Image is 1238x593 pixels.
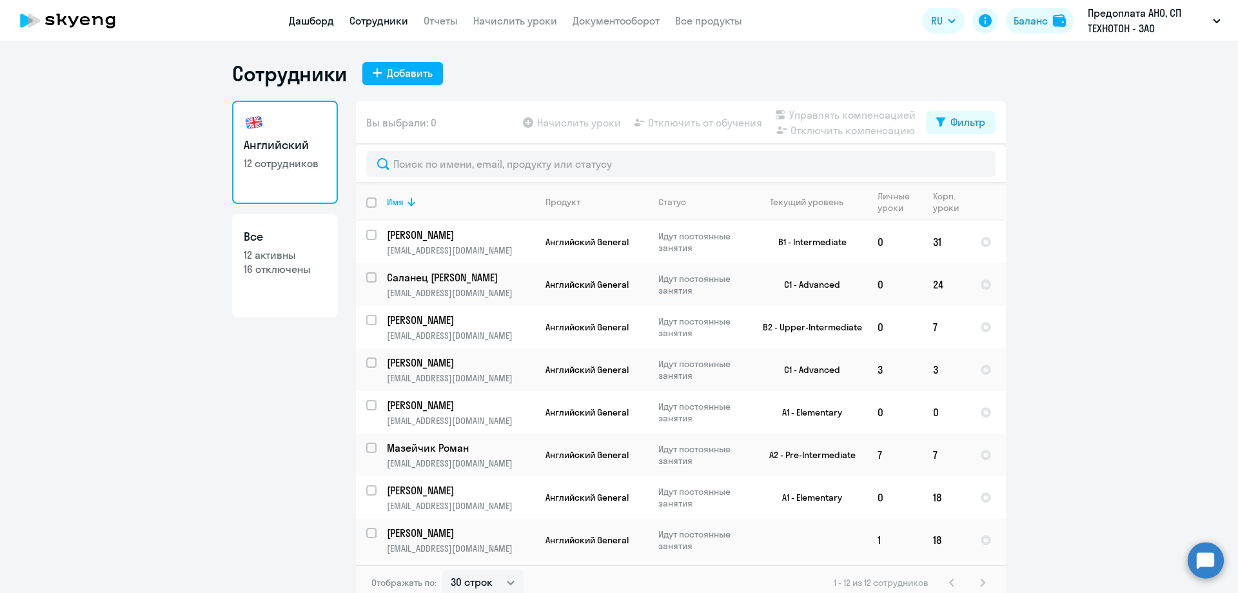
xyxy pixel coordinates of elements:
[387,483,535,498] a: [PERSON_NAME]
[387,356,533,370] p: [PERSON_NAME]
[387,483,533,498] p: [PERSON_NAME]
[232,101,338,204] a: Английский12 сотрудников
[387,441,535,455] a: Мазейчик Роман
[545,364,629,376] span: Английский General
[371,577,437,588] span: Отображать по:
[289,14,334,27] a: Дашборд
[658,316,747,339] p: Идут постоянные занятия
[387,196,404,208] div: Имя
[387,330,535,341] p: [EMAIL_ADDRESS][DOMAIN_NAME]
[473,14,557,27] a: Начислить уроки
[867,519,923,561] td: 1
[747,348,867,391] td: C1 - Advanced
[922,8,965,34] button: RU
[1014,13,1048,28] div: Баланс
[923,519,970,561] td: 18
[545,279,629,290] span: Английский General
[923,306,970,348] td: 7
[1006,8,1074,34] button: Балансbalance
[387,228,535,242] a: [PERSON_NAME]
[387,270,535,285] a: Саланец [PERSON_NAME]
[923,348,970,391] td: 3
[573,14,660,27] a: Документооборот
[244,248,326,262] p: 12 активны
[770,196,843,208] div: Текущий уровень
[387,526,533,540] p: [PERSON_NAME]
[545,196,647,208] div: Продукт
[244,156,326,170] p: 12 сотрудников
[747,476,867,519] td: A1 - Elementary
[424,14,458,27] a: Отчеты
[658,273,747,296] p: Идут постоянные занятия
[387,287,535,299] p: [EMAIL_ADDRESS][DOMAIN_NAME]
[232,214,338,317] a: Все12 активны16 отключены
[349,14,408,27] a: Сотрудники
[387,196,535,208] div: Имя
[545,492,629,503] span: Английский General
[387,356,535,370] a: [PERSON_NAME]
[878,190,914,214] div: Личные уроки
[387,313,533,327] p: [PERSON_NAME]
[366,151,996,177] input: Поиск по имени, email, продукту или статусу
[923,391,970,434] td: 0
[387,313,535,327] a: [PERSON_NAME]
[387,415,535,427] p: [EMAIL_ADDRESS][DOMAIN_NAME]
[747,263,867,306] td: C1 - Advanced
[387,398,535,412] a: [PERSON_NAME]
[658,443,747,467] p: Идут постоянные занятия
[244,228,326,245] h3: Все
[244,112,264,133] img: english
[867,263,923,306] td: 0
[747,306,867,348] td: B2 - Upper-Intermediate
[658,401,747,424] p: Идут постоянные занятия
[387,228,533,242] p: [PERSON_NAME]
[232,61,347,86] h1: Сотрудники
[366,115,437,130] span: Вы выбрали: 0
[834,577,928,588] span: 1 - 12 из 12 сотрудников
[545,321,629,333] span: Английский General
[658,358,747,381] p: Идут постоянные занятия
[545,449,629,461] span: Английский General
[867,434,923,476] td: 7
[933,190,961,214] div: Корп. уроки
[867,391,923,434] td: 0
[950,114,985,130] div: Фильтр
[545,534,629,546] span: Английский General
[675,14,742,27] a: Все продукты
[362,62,443,85] button: Добавить
[387,457,535,469] p: [EMAIL_ADDRESS][DOMAIN_NAME]
[387,500,535,512] p: [EMAIL_ADDRESS][DOMAIN_NAME]
[387,65,433,81] div: Добавить
[867,348,923,391] td: 3
[244,262,326,276] p: 16 отключены
[387,372,535,384] p: [EMAIL_ADDRESS][DOMAIN_NAME]
[933,190,969,214] div: Корп. уроки
[1088,5,1208,36] p: Предоплата АНО, СП ТЕХНОТОН - ЗАО
[658,196,686,208] div: Статус
[867,476,923,519] td: 0
[747,434,867,476] td: A2 - Pre-Intermediate
[931,13,943,28] span: RU
[658,196,747,208] div: Статус
[387,270,533,285] p: Саланец [PERSON_NAME]
[387,543,535,554] p: [EMAIL_ADDRESS][DOMAIN_NAME]
[878,190,922,214] div: Личные уроки
[387,398,533,412] p: [PERSON_NAME]
[545,407,629,418] span: Английский General
[545,236,629,248] span: Английский General
[244,137,326,154] h3: Английский
[747,391,867,434] td: A1 - Elementary
[923,221,970,263] td: 31
[867,221,923,263] td: 0
[923,263,970,306] td: 24
[387,245,535,256] p: [EMAIL_ADDRESS][DOMAIN_NAME]
[1053,14,1066,27] img: balance
[923,476,970,519] td: 18
[758,196,867,208] div: Текущий уровень
[923,434,970,476] td: 7
[658,230,747,254] p: Идут постоянные занятия
[1081,5,1227,36] button: Предоплата АНО, СП ТЕХНОТОН - ЗАО
[658,528,747,552] p: Идут постоянные занятия
[867,306,923,348] td: 0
